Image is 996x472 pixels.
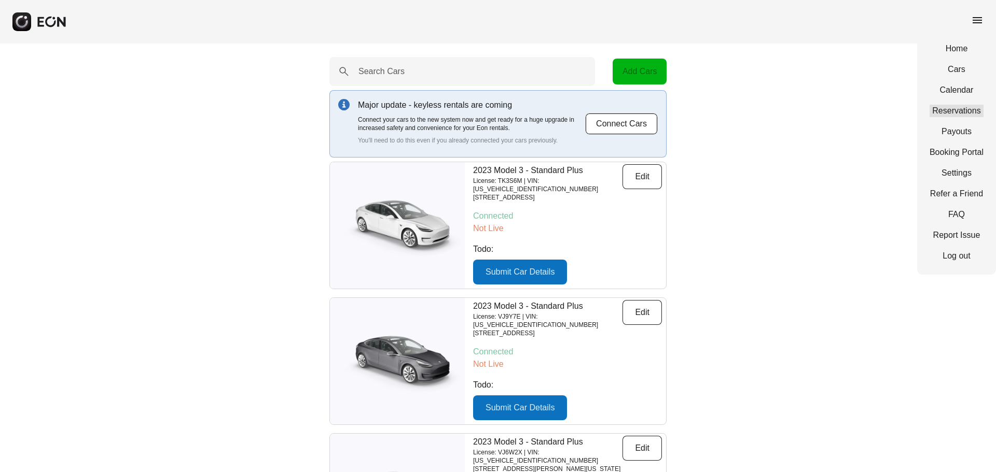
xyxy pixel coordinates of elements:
img: car [330,327,465,395]
p: 2023 Model 3 - Standard Plus [473,164,622,177]
p: License: VJ6W2X | VIN: [US_VEHICLE_IDENTIFICATION_NUMBER] [473,448,622,465]
button: Edit [622,164,662,189]
p: 2023 Model 3 - Standard Plus [473,436,622,448]
p: Major update - keyless rentals are coming [358,99,585,111]
a: Log out [930,250,984,262]
a: Refer a Friend [930,188,984,200]
button: Submit Car Details [473,260,567,284]
button: Submit Car Details [473,395,567,420]
img: info [338,99,350,110]
p: [STREET_ADDRESS] [473,329,622,337]
a: FAQ [930,208,984,221]
a: Payouts [930,125,984,138]
a: Settings [930,167,984,179]
p: [STREET_ADDRESS] [473,193,622,202]
p: Not Live [473,222,662,235]
p: Not Live [473,358,662,370]
button: Edit [622,300,662,325]
button: Edit [622,436,662,461]
p: License: TK3S6M | VIN: [US_VEHICLE_IDENTIFICATION_NUMBER] [473,177,622,193]
p: License: VJ9Y7E | VIN: [US_VEHICLE_IDENTIFICATION_NUMBER] [473,312,622,329]
a: Report Issue [930,229,984,241]
a: Booking Portal [930,146,984,159]
p: Connect your cars to the new system now and get ready for a huge upgrade in increased safety and ... [358,116,585,132]
a: Reservations [930,105,984,117]
img: car [330,192,465,259]
a: Cars [930,63,984,76]
span: menu [971,14,984,26]
a: Calendar [930,84,984,96]
p: Connected [473,210,662,222]
a: Home [930,42,984,55]
p: 2023 Model 3 - Standard Plus [473,300,622,312]
label: Search Cars [358,65,405,78]
p: Todo: [473,379,662,391]
button: Connect Cars [585,113,658,135]
p: Todo: [473,243,662,255]
p: Connected [473,346,662,358]
p: You'll need to do this even if you already connected your cars previously. [358,136,585,145]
